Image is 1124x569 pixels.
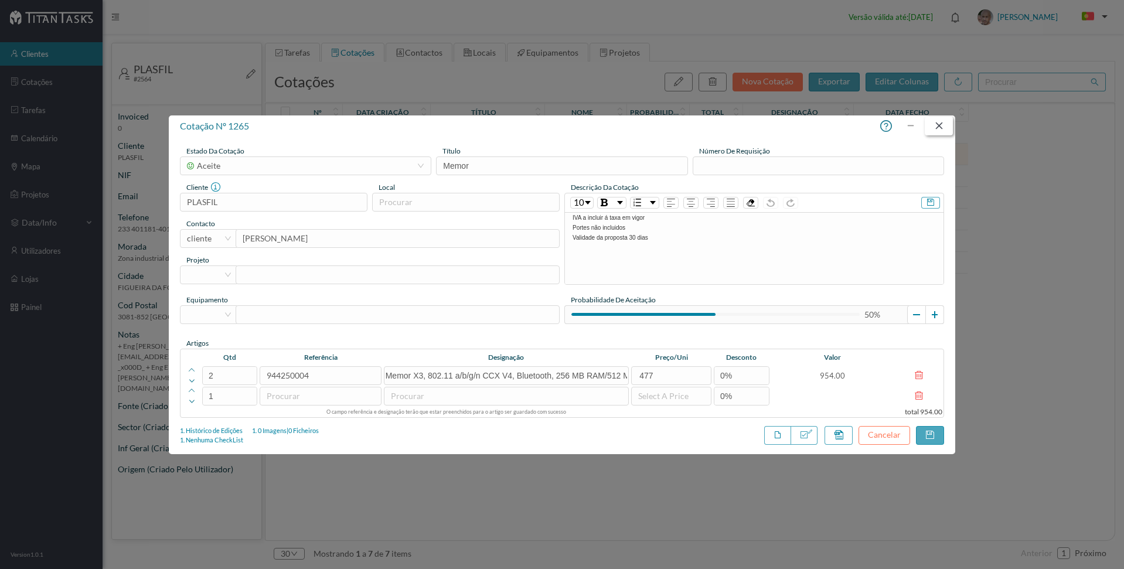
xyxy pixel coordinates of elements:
div: rdw-dropdown [597,197,626,209]
span: projeto [186,255,209,264]
span: probabilidade de aceitação [571,295,656,304]
div: rdw-history-control [761,197,801,209]
span: Validade da proposta 30 dias [573,234,648,241]
li: Histórico de Edições [180,426,243,436]
i: icon: down [224,271,231,278]
td: 954.00 [771,366,894,386]
span: referência [304,353,338,362]
div: rdw-toolbar [565,193,944,213]
button: PT [1072,8,1112,26]
span: local [379,183,395,192]
span: Portes não incluidos [573,224,625,231]
div: rdw-wrapper [564,193,944,285]
div: procurar [267,390,369,402]
div: rdw-textalign-control [661,197,741,209]
span: número de requisição [699,146,770,155]
div: rdw-font-size-control [568,197,595,209]
button: icon: minus [907,305,926,324]
li: Nenhuma CheckList [180,435,243,445]
i: icon: down [224,235,231,242]
span: IVA a incluir á taxa em vigor [573,214,645,221]
span: cotação nº 1265 [180,120,249,131]
span: título [442,146,461,155]
div: Remove [743,197,758,209]
div: Justify [723,197,738,209]
div: rdw-editor [572,213,944,226]
div: Rui Lourenço [243,230,308,247]
span: designação [488,353,524,362]
div: procurar [379,196,547,208]
div: Right [703,197,718,209]
span: artigos [186,339,209,347]
span: valor [824,353,841,362]
a: Font Size [571,197,593,208]
span: desconto [726,353,757,362]
i: icon: question-circle-o [880,120,892,132]
div: rdw-dropdown [630,197,659,209]
span: 10 [574,196,584,209]
a: List [631,197,659,208]
i: icon: down [224,311,231,318]
div: rdw-remove-control [741,197,761,209]
span: estado da cotação [186,146,244,155]
span: qtd [223,353,236,362]
div: Center [683,197,699,209]
li: 0 Imagens | 0 Ficheiros [252,426,319,436]
span: 50% [864,311,881,319]
td: 954.00 [771,407,944,417]
button: cancelar [859,426,910,445]
span: O campo referência e designação terão que estar preenchidos para o artigo ser guardado com sucesso [326,408,566,415]
div: rdw-dropdown [570,197,594,209]
div: 944250004 [267,367,309,384]
i: icon: down [417,162,424,169]
span: equipamento [186,295,228,304]
div: cliente [187,230,212,247]
div: Redo [783,197,798,209]
button: icon: plus [925,305,944,324]
div: Left [663,197,679,209]
span: descrição da cotação [571,183,639,192]
span: cliente [186,182,208,193]
div: PLASFIL [187,193,217,211]
span: contacto [186,219,215,228]
span: preço/uni [655,353,688,362]
span: total [905,407,919,416]
span: Aceite [187,161,220,171]
div: Undo [763,197,778,209]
